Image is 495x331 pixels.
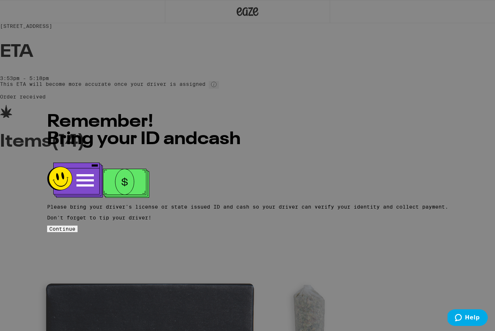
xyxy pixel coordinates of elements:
[49,226,75,232] span: Continue
[47,226,78,232] button: Continue
[47,113,241,148] span: Remember! Bring your ID and cash
[448,309,488,327] iframe: Opens a widget where you can find more information
[47,204,448,210] p: Please bring your driver's license or state issued ID and cash so your driver can verify your ide...
[47,215,448,221] p: Don't forget to tip your driver!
